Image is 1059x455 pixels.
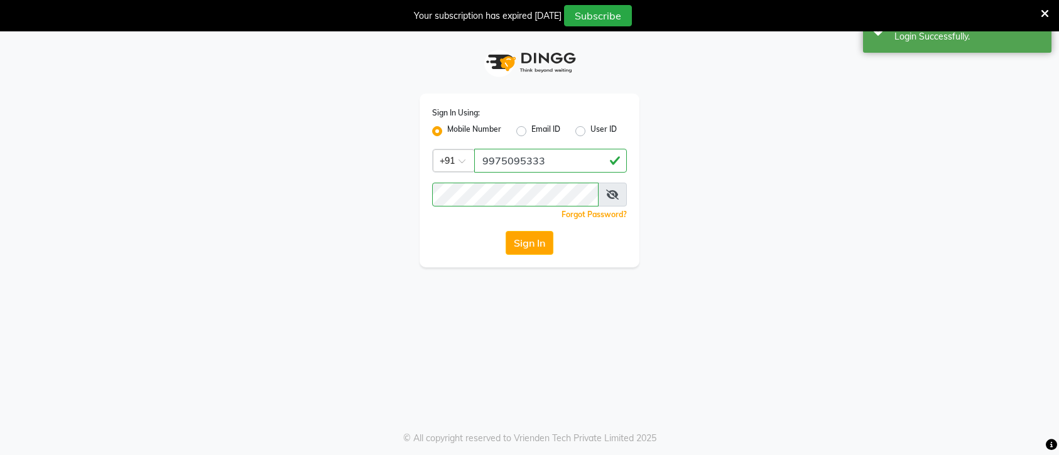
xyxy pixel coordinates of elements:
input: Username [474,149,627,173]
div: Your subscription has expired [DATE] [414,9,562,23]
div: Login Successfully. [894,30,1042,43]
button: Sign In [506,231,553,255]
button: Subscribe [564,5,632,26]
img: logo1.svg [479,44,580,81]
label: Sign In Using: [432,107,480,119]
label: Email ID [531,124,560,139]
input: Username [432,183,599,206]
label: Mobile Number [447,124,501,139]
a: Forgot Password? [562,210,627,219]
label: User ID [590,124,617,139]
